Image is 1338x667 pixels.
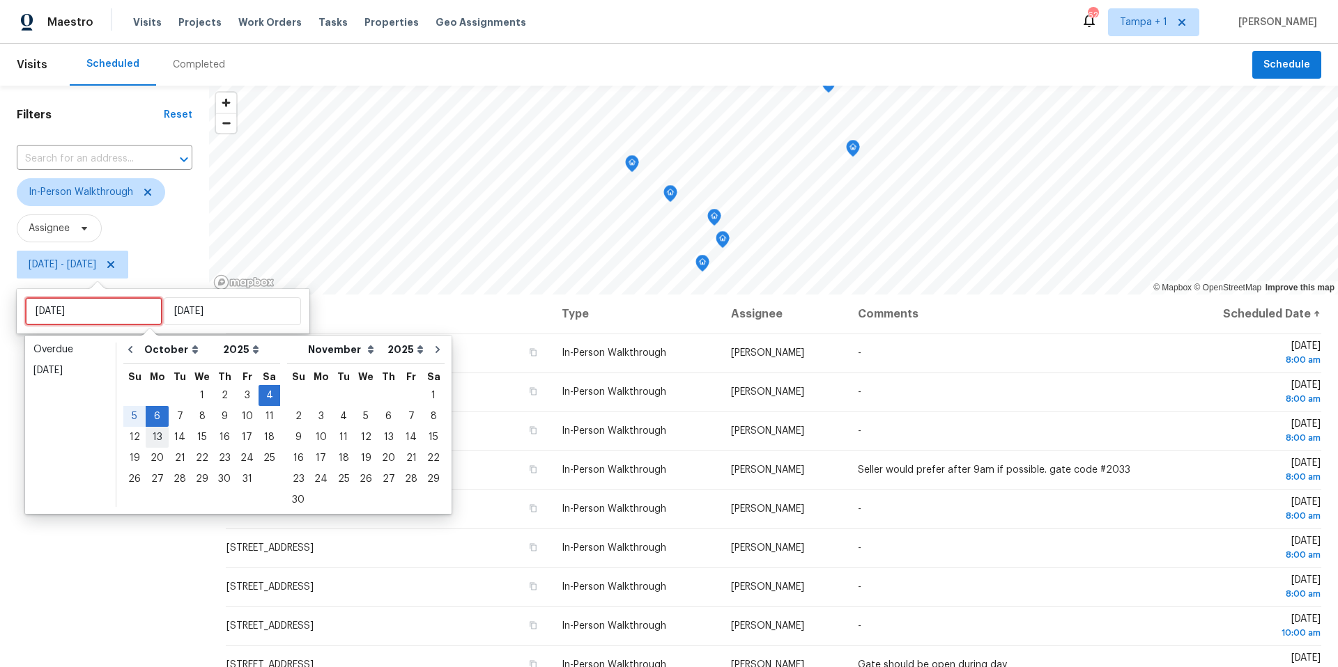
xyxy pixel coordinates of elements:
div: 22 [422,448,445,468]
div: Mon Oct 20 2025 [146,448,169,469]
abbr: Saturday [427,372,440,382]
div: Fri Oct 10 2025 [236,406,259,427]
div: Thu Nov 13 2025 [377,427,400,448]
button: Copy Address [527,541,539,554]
div: Sat Nov 22 2025 [422,448,445,469]
div: 4 [259,386,280,405]
div: Map marker [716,231,730,253]
span: Tampa + 1 [1120,15,1167,29]
span: Schedule [1263,56,1310,74]
div: 22 [191,448,213,468]
input: End date [164,297,301,325]
div: 16 [213,427,236,447]
a: Mapbox homepage [213,274,275,290]
div: 14 [400,427,422,447]
div: 23 [213,448,236,468]
div: 29 [422,469,445,489]
abbr: Wednesday [358,372,374,382]
div: Mon Oct 13 2025 [146,427,169,448]
div: 5 [123,407,146,426]
div: Wed Oct 29 2025 [191,469,213,489]
ul: Date picker shortcuts [29,339,112,506]
span: Projects [178,15,222,29]
div: 30 [213,469,236,489]
span: [PERSON_NAME] [731,465,804,475]
div: 1 [191,386,213,405]
div: 15 [422,427,445,447]
button: Zoom in [216,93,236,113]
select: Year [220,339,263,360]
div: 21 [169,448,191,468]
div: Tue Oct 14 2025 [169,427,191,448]
div: 12 [355,427,377,447]
span: [DATE] [1187,341,1321,367]
button: Copy Address [527,424,539,437]
div: Wed Oct 15 2025 [191,427,213,448]
abbr: Friday [243,372,252,382]
div: 7 [169,407,191,426]
div: 20 [146,448,169,468]
div: Wed Oct 22 2025 [191,448,213,469]
span: [PERSON_NAME] [731,387,804,397]
div: 9 [287,427,309,447]
button: Zoom out [216,113,236,133]
th: Type [551,295,719,333]
span: [PERSON_NAME] [731,621,804,631]
div: 8 [422,407,445,426]
div: Thu Oct 16 2025 [213,427,236,448]
div: [DATE] [33,363,107,377]
abbr: Saturday [263,372,276,382]
div: 17 [309,448,332,468]
div: Sun Nov 09 2025 [287,427,309,448]
div: Wed Oct 08 2025 [191,406,213,427]
button: Open [174,150,194,169]
div: Sat Nov 15 2025 [422,427,445,448]
span: - [858,387,861,397]
abbr: Tuesday [174,372,186,382]
div: Map marker [625,155,639,177]
div: Reset [164,108,192,122]
div: Map marker [707,209,721,230]
span: In-Person Walkthrough [562,387,666,397]
span: Visits [17,49,47,80]
span: [DATE] [1187,419,1321,445]
th: Address [226,295,551,333]
div: Sun Oct 19 2025 [123,448,146,469]
span: [PERSON_NAME] [1233,15,1317,29]
div: Sun Oct 12 2025 [123,427,146,448]
span: Seller would prefer after 9am if possible. gate code #2033 [858,465,1130,475]
abbr: Friday [406,372,416,382]
div: Scheduled [86,57,139,71]
div: 14 [169,427,191,447]
span: In-Person Walkthrough [29,185,133,199]
abbr: Sunday [128,372,141,382]
abbr: Sunday [292,372,305,382]
div: Fri Nov 21 2025 [400,448,422,469]
div: Mon Nov 10 2025 [309,427,332,448]
div: 5 [355,407,377,426]
div: 10 [236,407,259,426]
div: Tue Oct 21 2025 [169,448,191,469]
th: Comments [847,295,1176,333]
span: In-Person Walkthrough [562,504,666,514]
div: 2 [287,407,309,426]
span: Tasks [318,17,348,27]
span: - [858,582,861,592]
span: Assignee [29,221,70,235]
div: 7 [400,407,422,426]
div: 10:00 am [1187,626,1321,640]
div: 8:00 am [1187,509,1321,523]
div: Mon Nov 24 2025 [309,469,332,489]
div: 15 [191,427,213,447]
span: [PERSON_NAME] [731,582,804,592]
button: Copy Address [527,463,539,476]
div: 12 [123,427,146,447]
div: Sun Nov 02 2025 [287,406,309,427]
div: Wed Nov 19 2025 [355,448,377,469]
span: [PERSON_NAME] [731,543,804,553]
span: Properties [364,15,419,29]
span: [DATE] [1187,536,1321,562]
button: Go to previous month [120,336,141,363]
div: Sat Oct 18 2025 [259,427,280,448]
